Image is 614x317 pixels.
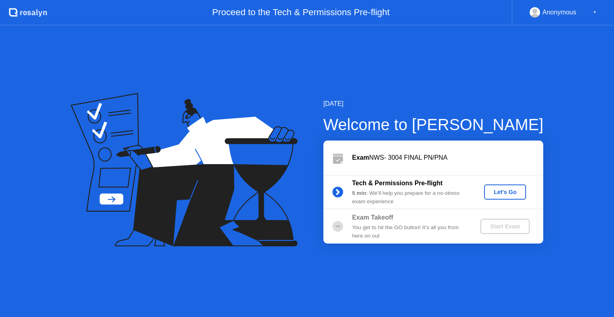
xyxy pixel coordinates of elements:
div: You get to hit the GO button! It’s all you from here on out [352,224,467,240]
b: Exam [352,154,369,161]
button: Start Exam [480,219,530,234]
b: Tech & Permissions Pre-flight [352,180,443,186]
b: 5 min [352,190,367,196]
b: Exam Takeoff [352,214,393,221]
div: NWS- 3004 FINAL PN/PNA [352,153,543,162]
div: Start Exam [484,223,526,230]
div: Anonymous [542,7,576,18]
div: Let's Go [487,189,523,195]
div: Welcome to [PERSON_NAME] [323,113,544,137]
div: [DATE] [323,99,544,109]
div: : We’ll help you prepare for a no-stress exam experience [352,189,467,206]
button: Let's Go [484,184,526,200]
div: ▼ [593,7,597,18]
